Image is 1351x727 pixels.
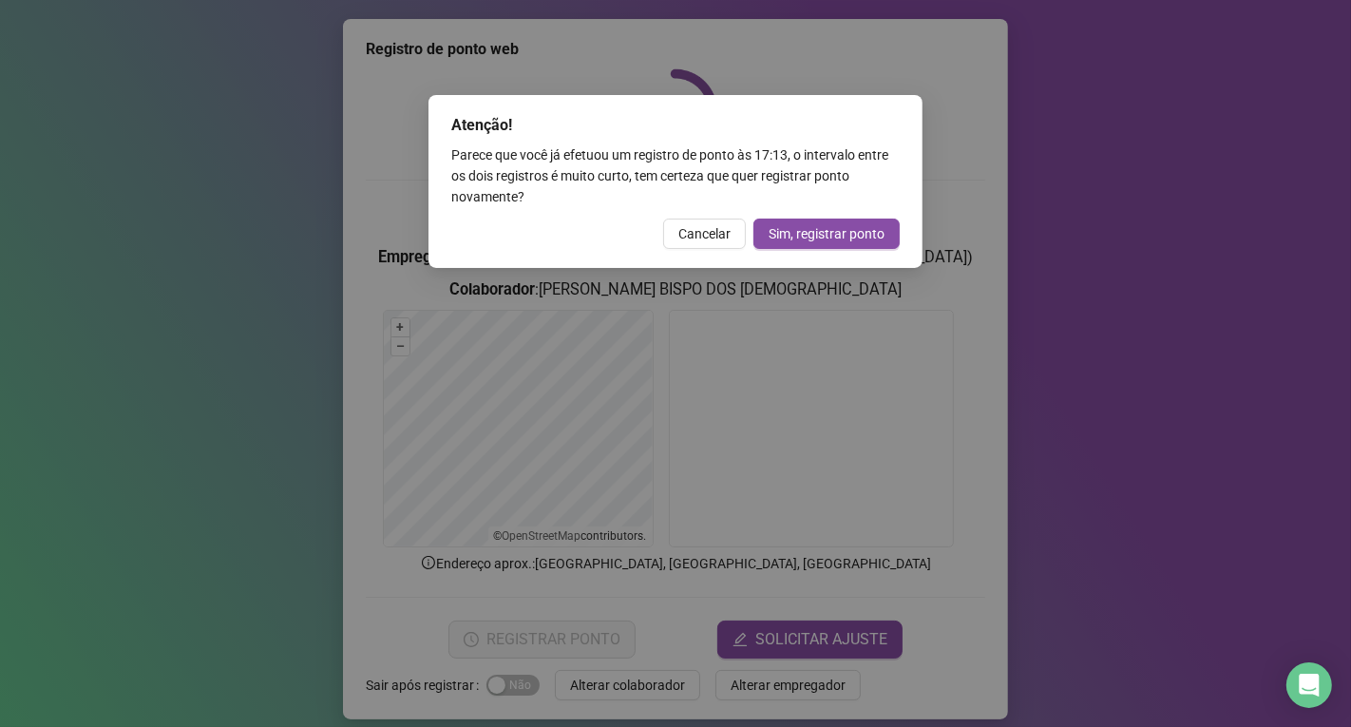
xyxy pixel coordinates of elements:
[753,219,900,249] button: Sim, registrar ponto
[1286,662,1332,708] div: Open Intercom Messenger
[451,144,900,207] div: Parece que você já efetuou um registro de ponto às 17:13 , o intervalo entre os dois registros é ...
[678,223,731,244] span: Cancelar
[663,219,746,249] button: Cancelar
[451,114,900,137] div: Atenção!
[769,223,885,244] span: Sim, registrar ponto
